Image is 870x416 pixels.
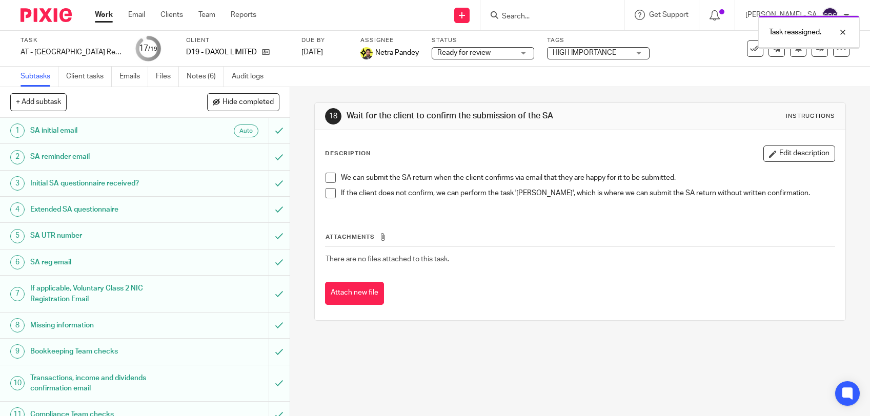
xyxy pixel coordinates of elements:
[30,281,183,307] h1: If applicable, Voluntary Class 2 NIC Registration Email
[10,287,25,301] div: 7
[10,93,67,111] button: + Add subtask
[128,10,145,20] a: Email
[30,255,183,270] h1: SA reg email
[347,111,602,121] h1: Wait for the client to confirm the submission of the SA
[325,108,341,124] div: 18
[10,176,25,191] div: 3
[786,112,835,120] div: Instructions
[30,123,183,138] h1: SA initial email
[119,67,148,87] a: Emails
[10,123,25,138] div: 1
[21,67,58,87] a: Subtasks
[301,36,348,45] label: Due by
[10,255,25,269] div: 6
[375,48,419,58] span: Netra Pandey
[325,150,371,158] p: Description
[326,256,449,263] span: There are no files attached to this task.
[21,47,123,57] div: AT - [GEOGRAPHIC_DATA] Return - PE [DATE]
[30,228,183,243] h1: SA UTR number
[95,10,113,20] a: Work
[437,49,491,56] span: Ready for review
[341,188,835,198] p: If the client does not confirm, we can perform the task '[PERSON_NAME]', which is where we can su...
[30,176,183,191] h1: Initial SA questionnaire received?
[553,49,616,56] span: HIGH IMPORTANCE
[156,67,179,87] a: Files
[10,229,25,243] div: 5
[21,8,72,22] img: Pixie
[207,93,279,111] button: Hide completed
[30,149,183,164] h1: SA reminder email
[360,47,373,59] img: Netra-New-Starbridge-Yellow.jpg
[325,282,384,305] button: Attach new file
[341,173,835,183] p: We can submit the SA return when the client confirms via email that they are happy for it to be s...
[326,234,375,240] span: Attachments
[21,47,123,57] div: AT - SA Return - PE 05-04-2025
[187,67,224,87] a: Notes (6)
[148,46,157,52] small: /19
[139,43,157,54] div: 17
[232,67,271,87] a: Audit logs
[234,124,258,137] div: Auto
[186,47,257,57] p: D19 - DAXOL LIMITED
[360,36,419,45] label: Assignee
[231,10,256,20] a: Reports
[30,318,183,333] h1: Missing information
[198,10,215,20] a: Team
[822,7,838,24] img: svg%3E
[301,49,323,56] span: [DATE]
[10,376,25,390] div: 10
[769,27,821,37] p: Task reassigned.
[160,10,183,20] a: Clients
[30,344,183,359] h1: Bookkeeping Team checks
[10,344,25,359] div: 9
[10,202,25,217] div: 4
[10,150,25,164] div: 2
[186,36,289,45] label: Client
[30,202,183,217] h1: Extended SA questionnaire
[21,36,123,45] label: Task
[30,370,183,397] h1: Transactions, income and dividends confirmation email
[763,145,835,162] button: Edit description
[66,67,112,87] a: Client tasks
[10,318,25,332] div: 8
[222,98,274,107] span: Hide completed
[432,36,534,45] label: Status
